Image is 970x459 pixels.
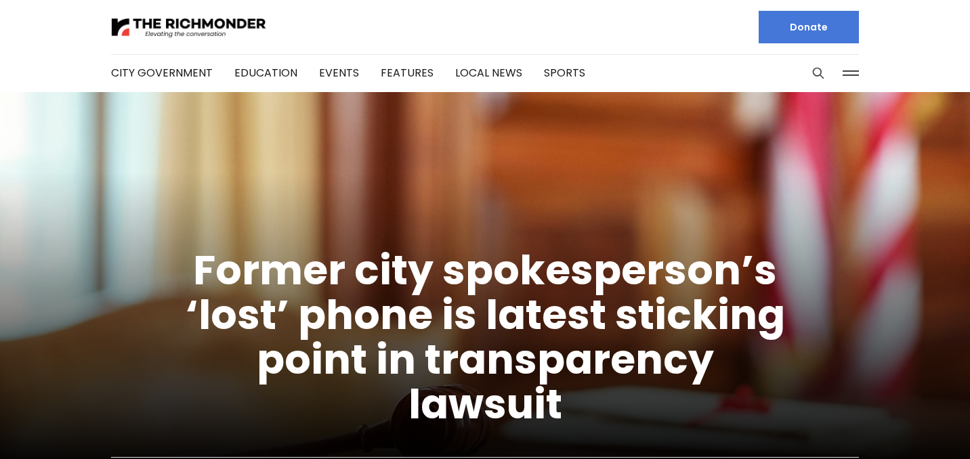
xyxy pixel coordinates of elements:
a: City Government [111,65,213,81]
a: Sports [544,65,585,81]
a: Education [234,65,297,81]
img: The Richmonder [111,16,267,39]
a: Donate [759,11,859,43]
a: Events [319,65,359,81]
a: Former city spokesperson’s ‘lost’ phone is latest sticking point in transparency lawsuit [186,242,785,433]
iframe: portal-trigger [855,393,970,459]
a: Local News [455,65,522,81]
button: Search this site [808,63,828,83]
a: Features [381,65,434,81]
